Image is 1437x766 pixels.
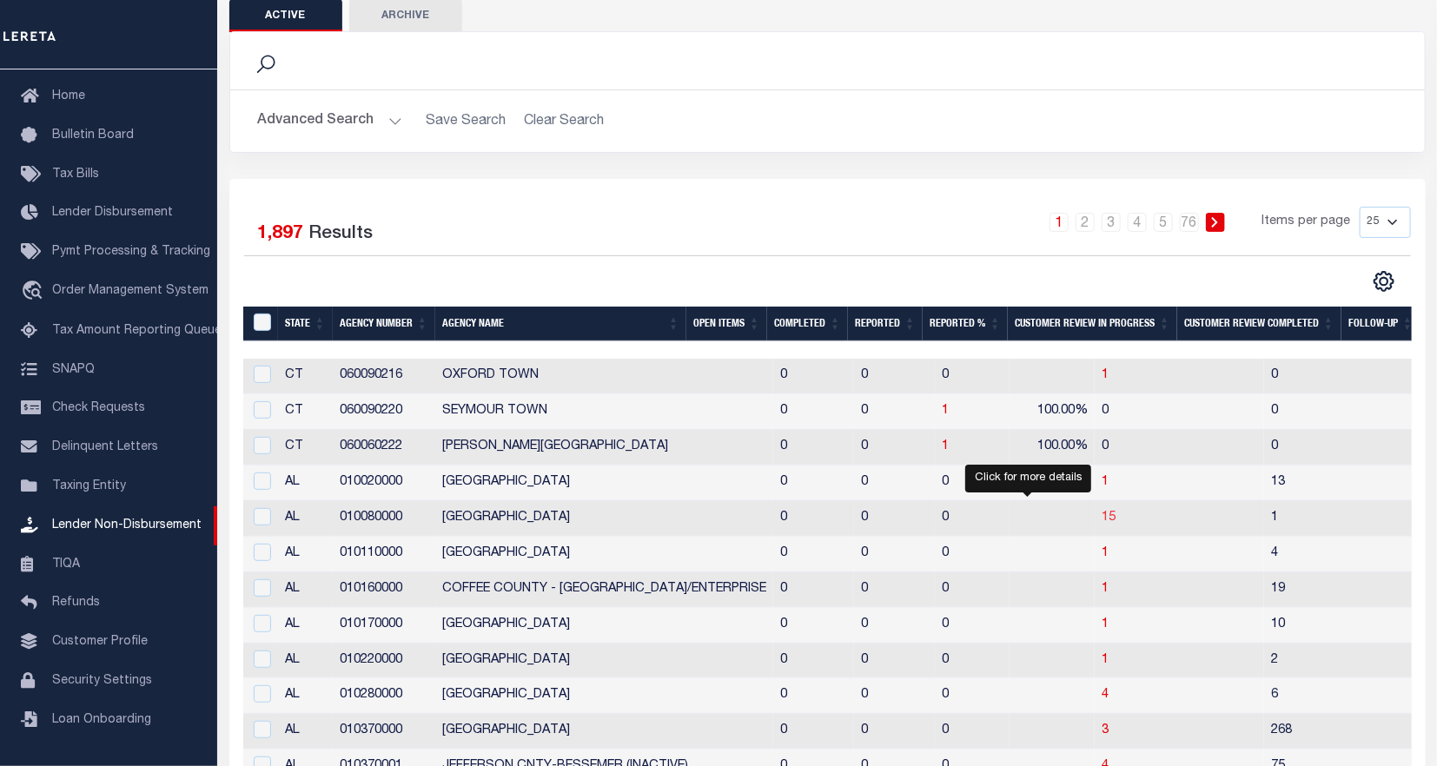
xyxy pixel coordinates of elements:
[333,430,435,466] td: 060060222
[1050,213,1069,232] a: 1
[1264,678,1428,714] td: 6
[935,501,1010,537] td: 0
[333,501,435,537] td: 010080000
[333,714,435,749] td: 010370000
[435,501,773,537] td: [GEOGRAPHIC_DATA]
[52,363,95,375] span: SNAPQ
[1264,644,1428,679] td: 2
[435,466,773,501] td: [GEOGRAPHIC_DATA]
[278,644,333,679] td: AL
[258,225,304,243] span: 1,897
[278,608,333,644] td: AL
[935,608,1010,644] td: 0
[854,430,935,466] td: 0
[1102,547,1109,559] a: 1
[52,325,222,337] span: Tax Amount Reporting Queue
[854,501,935,537] td: 0
[1102,654,1109,666] a: 1
[773,394,854,430] td: 0
[1177,307,1341,342] th: Customer Review Completed: activate to sort column ascending
[52,519,202,532] span: Lender Non-Disbursement
[52,714,151,726] span: Loan Onboarding
[52,558,80,570] span: TIQA
[52,441,158,453] span: Delinquent Letters
[333,572,435,608] td: 010160000
[1264,501,1428,537] td: 1
[333,608,435,644] td: 010170000
[278,678,333,714] td: AL
[1264,608,1428,644] td: 10
[854,572,935,608] td: 0
[935,537,1010,572] td: 0
[935,678,1010,714] td: 0
[854,359,935,394] td: 0
[935,714,1010,749] td: 0
[1095,430,1264,466] td: 0
[854,537,935,572] td: 0
[278,307,333,342] th: State: activate to sort column ascending
[1102,618,1109,631] a: 1
[333,678,435,714] td: 010280000
[1076,213,1095,232] a: 2
[854,678,935,714] td: 0
[1262,213,1351,232] span: Items per page
[854,644,935,679] td: 0
[1264,430,1428,466] td: 0
[278,359,333,394] td: CT
[1010,394,1095,430] td: 100.00%
[935,466,1010,501] td: 0
[333,537,435,572] td: 010110000
[435,644,773,679] td: [GEOGRAPHIC_DATA]
[435,359,773,394] td: OXFORD TOWN
[435,714,773,749] td: [GEOGRAPHIC_DATA]
[1264,359,1428,394] td: 0
[965,465,1091,492] div: Click for more details
[854,714,935,749] td: 0
[1008,307,1177,342] th: Customer Review In Progress: activate to sort column ascending
[52,207,173,219] span: Lender Disbursement
[52,402,145,414] span: Check Requests
[1341,307,1420,342] th: Follow-up: activate to sort column ascending
[1102,724,1109,736] a: 3
[942,440,949,452] span: 1
[773,608,854,644] td: 0
[1154,213,1173,232] a: 5
[278,572,333,608] td: AL
[773,572,854,608] td: 0
[1102,476,1109,488] a: 1
[52,246,210,258] span: Pymt Processing & Tracking
[21,281,49,303] i: travel_explore
[773,359,854,394] td: 0
[435,430,773,466] td: [PERSON_NAME][GEOGRAPHIC_DATA]
[1010,430,1095,466] td: 100.00%
[854,394,935,430] td: 0
[52,129,134,142] span: Bulletin Board
[773,430,854,466] td: 0
[1102,369,1109,381] a: 1
[435,537,773,572] td: [GEOGRAPHIC_DATA]
[773,466,854,501] td: 0
[942,405,949,417] span: 1
[935,572,1010,608] td: 0
[1102,689,1109,701] a: 4
[435,678,773,714] td: [GEOGRAPHIC_DATA]
[333,359,435,394] td: 060090216
[278,394,333,430] td: CT
[258,104,402,138] button: Advanced Search
[773,678,854,714] td: 0
[935,644,1010,679] td: 0
[278,466,333,501] td: AL
[243,307,278,342] th: MBACode
[848,307,923,342] th: Reported: activate to sort column ascending
[773,644,854,679] td: 0
[773,501,854,537] td: 0
[767,307,848,342] th: Completed: activate to sort column ascending
[333,394,435,430] td: 060090220
[435,608,773,644] td: [GEOGRAPHIC_DATA]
